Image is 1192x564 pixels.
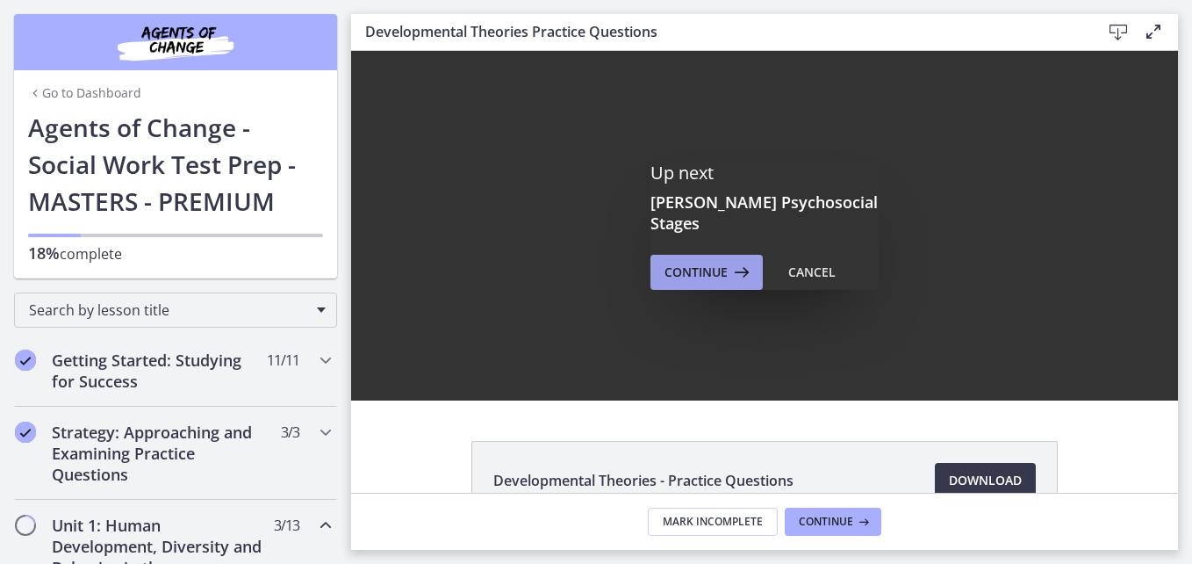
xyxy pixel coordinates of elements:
[650,192,879,234] h3: [PERSON_NAME] Psychosocial Stages
[788,262,836,283] div: Cancel
[29,300,308,320] span: Search by lesson title
[650,255,763,290] button: Continue
[949,470,1022,491] span: Download
[28,242,323,264] p: complete
[650,162,879,184] p: Up next
[365,21,1073,42] h3: Developmental Theories Practice Questions
[281,422,299,443] span: 3 / 3
[28,84,141,102] a: Go to Dashboard
[799,515,853,529] span: Continue
[52,422,266,485] h2: Strategy: Approaching and Examining Practice Questions
[663,515,763,529] span: Mark Incomplete
[52,350,266,392] h2: Getting Started: Studying for Success
[935,463,1036,498] a: Download
[28,109,323,220] h1: Agents of Change - Social Work Test Prep - MASTERS - PREMIUM
[664,262,728,283] span: Continue
[70,21,281,63] img: Agents of Change
[267,350,299,371] span: 11 / 11
[14,293,337,328] div: Search by lesson title
[785,508,881,536] button: Continue
[774,255,850,290] button: Cancel
[493,470,793,491] span: Developmental Theories - Practice Questions
[648,508,778,536] button: Mark Incomplete
[15,422,36,443] i: Completed
[15,350,36,371] i: Completed
[28,242,60,264] span: 18%
[274,515,299,536] span: 3 / 13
